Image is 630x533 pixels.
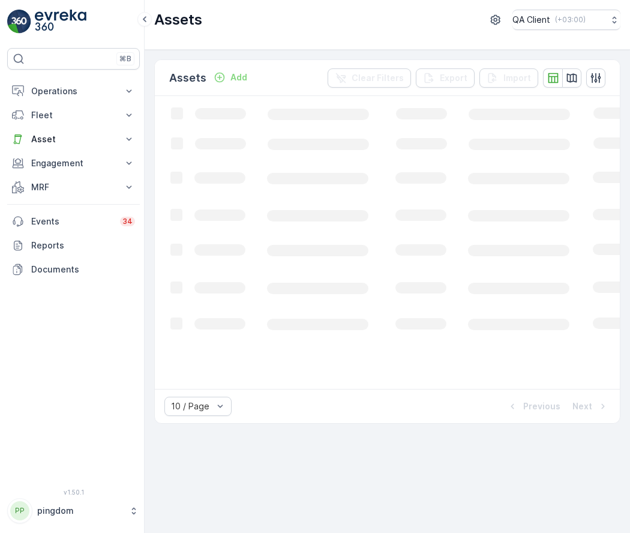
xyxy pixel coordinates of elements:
[230,71,247,83] p: Add
[7,209,140,233] a: Events34
[555,15,586,25] p: ( +03:00 )
[7,103,140,127] button: Fleet
[479,68,538,88] button: Import
[416,68,475,88] button: Export
[154,10,202,29] p: Assets
[37,505,123,517] p: pingdom
[7,489,140,496] span: v 1.50.1
[169,70,206,86] p: Assets
[31,181,116,193] p: MRF
[7,10,31,34] img: logo
[7,498,140,523] button: PPpingdom
[352,72,404,84] p: Clear Filters
[512,10,620,30] button: QA Client(+03:00)
[119,54,131,64] p: ⌘B
[31,239,135,251] p: Reports
[209,70,252,85] button: Add
[505,399,562,414] button: Previous
[31,157,116,169] p: Engagement
[328,68,411,88] button: Clear Filters
[440,72,467,84] p: Export
[7,257,140,282] a: Documents
[512,14,550,26] p: QA Client
[31,85,116,97] p: Operations
[7,233,140,257] a: Reports
[7,127,140,151] button: Asset
[7,175,140,199] button: MRF
[31,215,113,227] p: Events
[7,79,140,103] button: Operations
[571,399,610,414] button: Next
[31,263,135,276] p: Documents
[31,109,116,121] p: Fleet
[31,133,116,145] p: Asset
[523,400,560,412] p: Previous
[35,10,86,34] img: logo_light-DOdMpM7g.png
[572,400,592,412] p: Next
[503,72,531,84] p: Import
[7,151,140,175] button: Engagement
[122,217,133,226] p: 34
[10,501,29,520] div: PP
